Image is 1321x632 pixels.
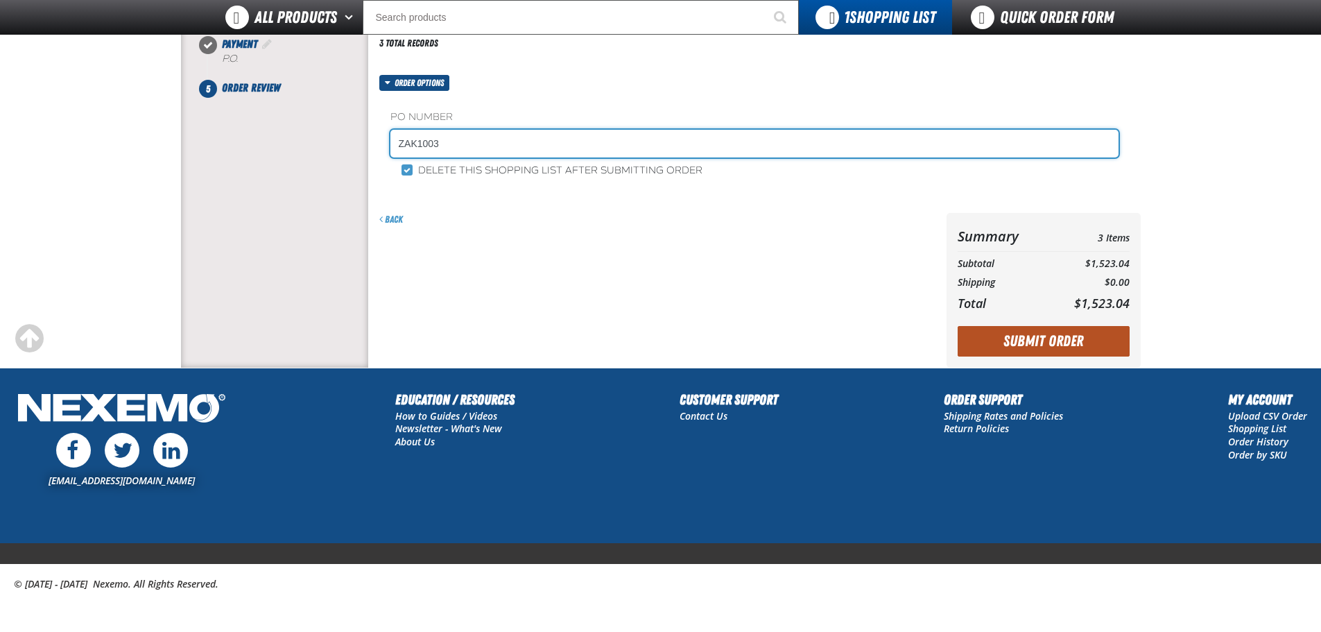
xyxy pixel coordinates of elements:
a: Back [379,214,403,225]
div: 3 total records [379,37,438,50]
label: PO Number [390,111,1119,124]
a: Edit Payment [260,37,274,51]
span: Order options [395,75,449,91]
span: 5 [199,80,217,98]
li: Payment. Step 4 of 5. Completed [208,36,368,80]
h2: Order Support [944,389,1063,410]
h2: Customer Support [680,389,778,410]
span: All Products [254,5,337,30]
a: Return Policies [944,422,1009,435]
th: Total [958,292,1048,314]
button: Submit Order [958,326,1130,357]
a: About Us [395,435,435,448]
h2: My Account [1228,389,1307,410]
input: Delete this shopping list after submitting order [402,164,413,176]
th: Subtotal [958,255,1048,273]
th: Summary [958,224,1048,248]
a: Order History [1228,435,1288,448]
a: Upload CSV Order [1228,409,1307,422]
h2: Education / Resources [395,389,515,410]
td: $0.00 [1047,273,1129,292]
a: How to Guides / Videos [395,409,497,422]
span: Order Review [222,81,280,94]
span: Payment [222,37,257,51]
a: Shopping List [1228,422,1286,435]
div: P.O. [222,53,368,66]
th: Shipping [958,273,1048,292]
label: Delete this shopping list after submitting order [402,164,702,178]
span: $1,523.04 [1074,295,1130,311]
a: Contact Us [680,409,727,422]
a: Shipping Rates and Policies [944,409,1063,422]
li: Order Review. Step 5 of 5. Not Completed [208,80,368,96]
img: Nexemo Logo [14,389,230,430]
strong: 1 [844,8,849,27]
td: 3 Items [1047,224,1129,248]
span: Shopping List [844,8,935,27]
button: Order options [379,75,450,91]
td: $1,523.04 [1047,255,1129,273]
div: Scroll to the top [14,323,44,354]
a: [EMAIL_ADDRESS][DOMAIN_NAME] [49,474,195,487]
a: Order by SKU [1228,448,1287,461]
a: Newsletter - What's New [395,422,502,435]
